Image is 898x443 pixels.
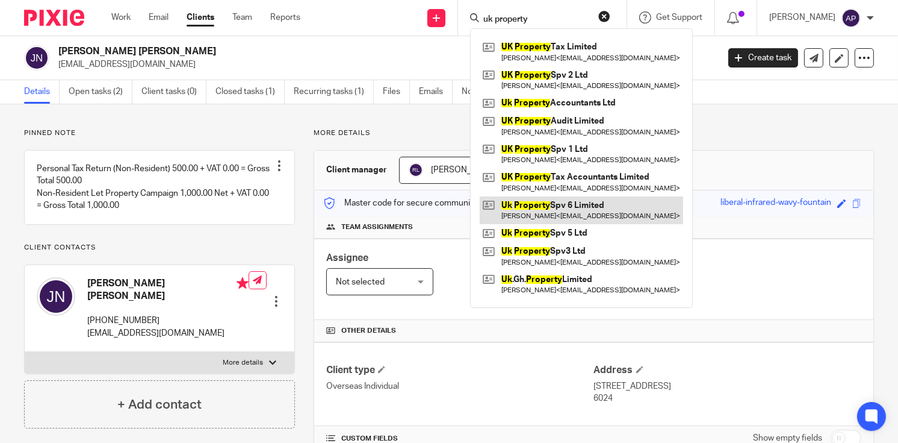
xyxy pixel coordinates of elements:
[24,128,295,138] p: Pinned note
[656,13,702,22] span: Get Support
[149,11,169,24] a: Email
[323,197,531,209] p: Master code for secure communications and files
[409,163,423,177] img: svg%3E
[598,10,610,22] button: Clear
[37,277,75,316] img: svg%3E
[326,364,593,377] h4: Client type
[594,392,861,404] p: 6024
[326,253,368,263] span: Assignee
[87,327,249,339] p: [EMAIL_ADDRESS][DOMAIN_NAME]
[24,10,84,26] img: Pixie
[314,128,874,138] p: More details
[419,80,453,104] a: Emails
[141,80,206,104] a: Client tasks (0)
[294,80,374,104] a: Recurring tasks (1)
[223,358,263,368] p: More details
[482,14,590,25] input: Search
[769,11,835,24] p: [PERSON_NAME]
[431,166,497,174] span: [PERSON_NAME]
[24,80,60,104] a: Details
[58,58,710,71] p: [EMAIL_ADDRESS][DOMAIN_NAME]
[383,80,410,104] a: Files
[336,278,385,286] span: Not selected
[24,45,49,71] img: svg%3E
[111,11,131,24] a: Work
[326,380,593,392] p: Overseas Individual
[87,315,249,327] p: [PHONE_NUMBER]
[341,326,396,336] span: Other details
[594,364,861,377] h4: Address
[594,380,861,392] p: [STREET_ADDRESS]
[720,196,831,210] div: liberal-infrared-wavy-fountain
[326,164,387,176] h3: Client manager
[270,11,300,24] a: Reports
[232,11,252,24] a: Team
[58,45,580,58] h2: [PERSON_NAME] [PERSON_NAME]
[237,277,249,289] i: Primary
[87,277,249,303] h4: [PERSON_NAME] [PERSON_NAME]
[341,222,413,232] span: Team assignments
[187,11,214,24] a: Clients
[24,243,295,253] p: Client contacts
[117,395,202,414] h4: + Add contact
[69,80,132,104] a: Open tasks (2)
[841,8,861,28] img: svg%3E
[728,48,798,68] a: Create task
[462,80,506,104] a: Notes (2)
[215,80,285,104] a: Closed tasks (1)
